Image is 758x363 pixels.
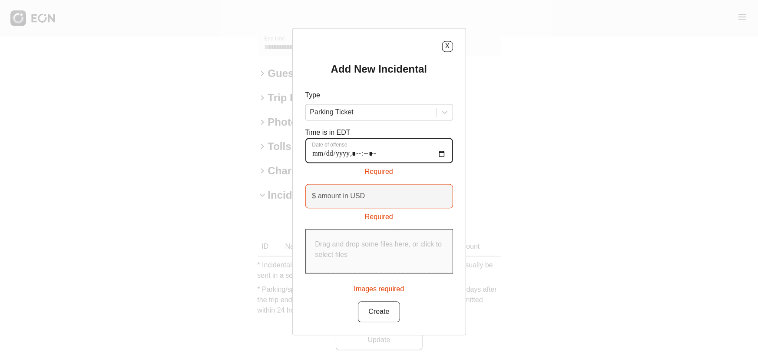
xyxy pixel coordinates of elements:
[354,280,404,294] div: Images required
[305,208,453,222] div: Required
[358,301,400,322] button: Create
[442,41,453,52] button: X
[305,90,453,100] p: Type
[312,191,365,201] label: $ amount in USD
[315,239,443,260] p: Drag and drop some files here, or click to select files
[305,163,453,177] div: Required
[305,127,453,177] div: Time is in EDT
[331,62,427,76] h2: Add New Incidental
[312,141,348,148] label: Date of offense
